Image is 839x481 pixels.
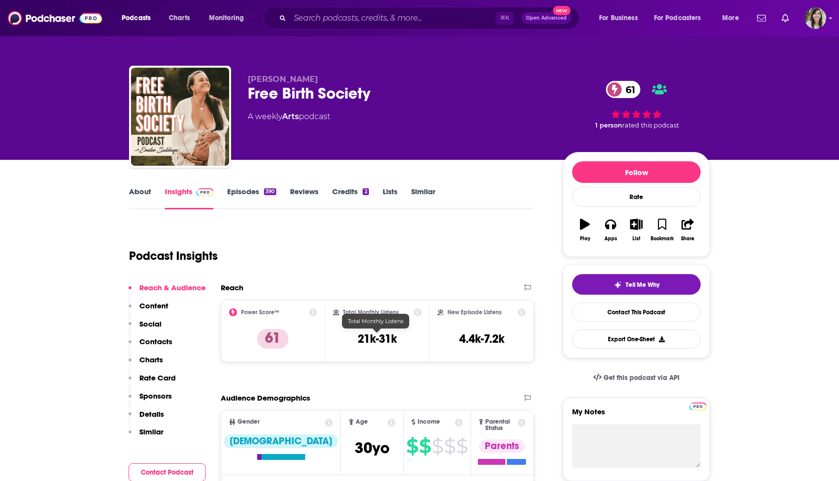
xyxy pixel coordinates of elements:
[115,10,163,26] button: open menu
[129,409,164,428] button: Details
[418,419,440,425] span: Income
[419,438,431,454] span: $
[604,236,617,242] div: Apps
[139,409,164,419] p: Details
[248,111,330,123] div: A weekly podcast
[122,11,151,25] span: Podcasts
[632,236,640,242] div: List
[572,407,701,424] label: My Notes
[563,75,710,135] div: 61 1 personrated this podcast
[479,439,525,453] div: Parents
[595,122,622,129] span: 1 person
[572,274,701,295] button: tell me why sparkleTell Me Why
[624,212,649,248] button: List
[715,10,751,26] button: open menu
[689,403,707,410] img: Podchaser Pro
[626,281,659,289] span: Tell Me Why
[348,318,403,325] span: Total Monthly Listens
[753,10,770,26] a: Show notifications dropdown
[129,391,172,409] button: Sponsors
[227,187,276,209] a: Episodes390
[599,11,638,25] span: For Business
[221,283,243,292] h2: Reach
[496,12,514,25] span: ⌘ K
[139,283,206,292] p: Reach & Audience
[406,438,418,454] span: $
[614,281,622,289] img: tell me why sparkle
[572,161,701,183] button: Follow
[572,187,701,207] div: Rate
[592,10,650,26] button: open menu
[129,301,168,319] button: Content
[139,301,168,310] p: Content
[129,373,176,391] button: Rate Card
[572,303,701,322] a: Contact This Podcast
[202,10,257,26] button: open menu
[603,374,680,382] span: Get this podcast via API
[169,11,190,25] span: Charts
[805,7,826,29] button: Show profile menu
[585,366,687,390] a: Get this podcast via API
[248,75,318,84] span: [PERSON_NAME]
[778,10,793,26] a: Show notifications dropdown
[649,212,675,248] button: Bookmark
[129,187,151,209] a: About
[689,401,707,410] a: Pro website
[651,236,674,242] div: Bookmark
[8,9,102,27] img: Podchaser - Follow, Share and Rate Podcasts
[241,309,279,316] h2: Power Score™
[139,427,163,436] p: Similar
[572,329,701,349] button: Export One-Sheet
[580,236,590,242] div: Play
[282,112,299,121] a: Arts
[129,319,161,337] button: Social
[264,188,276,195] div: 390
[553,6,571,15] span: New
[805,7,826,29] span: Logged in as devinandrade
[221,393,310,403] h2: Audience Demographics
[129,337,172,355] button: Contacts
[272,7,589,29] div: Search podcasts, credits, & more...
[196,188,213,196] img: Podchaser Pro
[675,212,701,248] button: Share
[805,7,826,29] img: User Profile
[355,438,390,457] span: 30 yo
[654,11,701,25] span: For Podcasters
[411,187,435,209] a: Similar
[224,434,338,448] div: [DEMOGRAPHIC_DATA]
[139,355,163,364] p: Charts
[572,212,598,248] button: Play
[358,331,397,346] h3: 21k-31k
[131,68,229,166] img: Free Birth Society
[522,12,571,24] button: Open AdvancedNew
[343,309,398,316] h2: Total Monthly Listens
[383,187,397,209] a: Lists
[598,212,623,248] button: Apps
[648,10,715,26] button: open menu
[526,16,567,21] span: Open Advanced
[162,10,196,26] a: Charts
[290,187,318,209] a: Reviews
[616,81,640,98] span: 61
[485,419,516,431] span: Parental Status
[139,391,172,401] p: Sponsors
[456,438,468,454] span: $
[444,438,455,454] span: $
[290,10,496,26] input: Search podcasts, credits, & more...
[363,188,368,195] div: 2
[139,319,161,329] p: Social
[129,427,163,445] button: Similar
[129,355,163,373] button: Charts
[722,11,739,25] span: More
[139,373,176,382] p: Rate Card
[129,249,218,263] h1: Podcast Insights
[432,438,443,454] span: $
[165,187,213,209] a: InsightsPodchaser Pro
[356,419,368,425] span: Age
[332,187,368,209] a: Credits2
[447,309,501,316] h2: New Episode Listens
[237,419,260,425] span: Gender
[622,122,679,129] span: rated this podcast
